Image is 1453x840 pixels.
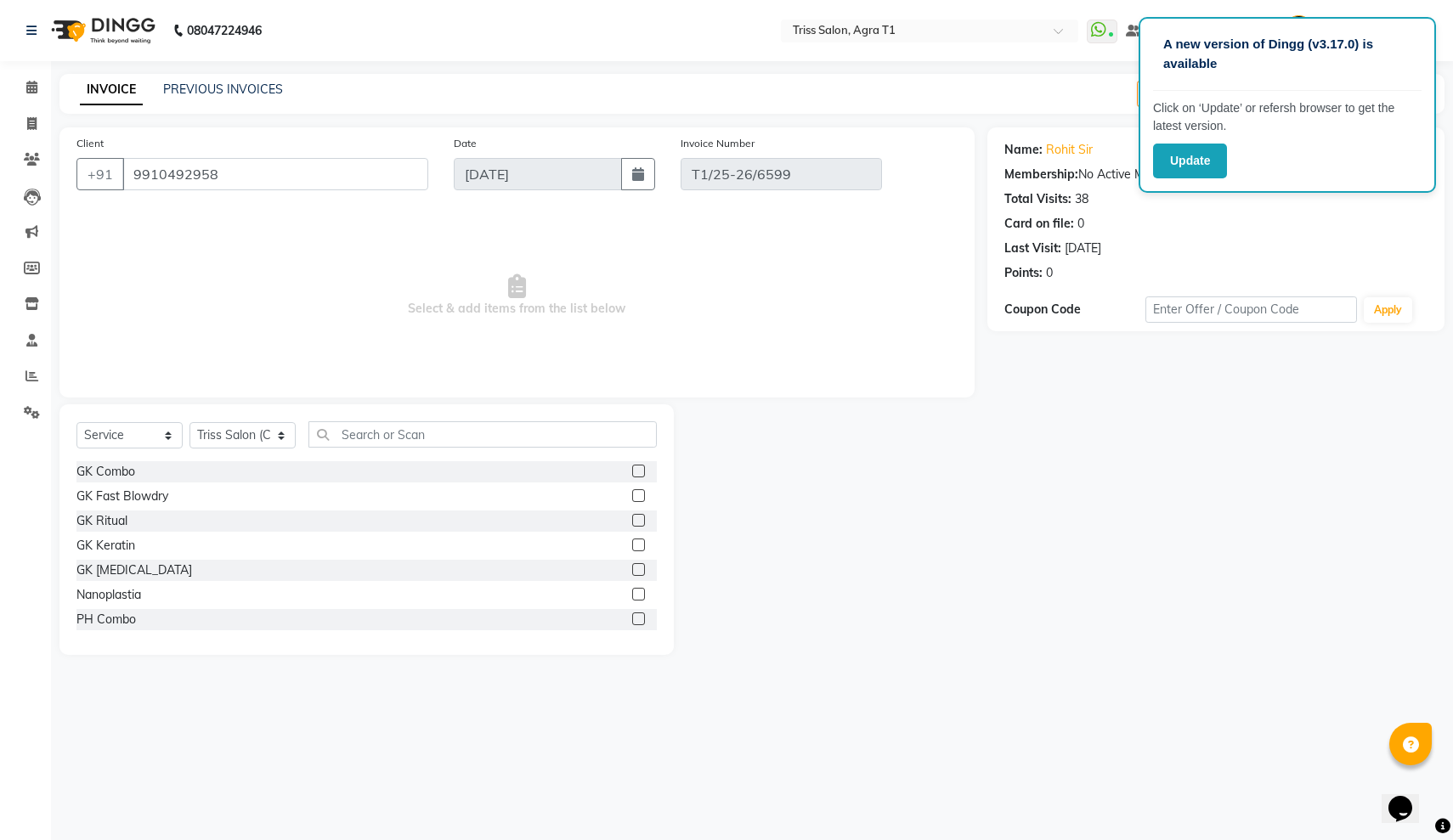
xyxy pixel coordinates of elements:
[454,136,477,151] label: Date
[1075,190,1088,208] div: 38
[76,136,104,151] label: Client
[1382,772,1436,823] iframe: chat widget
[1004,190,1071,208] div: Total Visits:
[1163,35,1411,73] p: A new version of Dingg (v3.17.0) is available
[681,136,755,151] label: Invoice Number
[1004,215,1074,233] div: Card on file:
[76,488,168,505] div: GK Fast Blowdry
[122,158,428,190] input: Search by Name/Mobile/Email/Code
[76,463,135,481] div: GK Combo
[1004,166,1428,183] div: No Active Membership
[1004,240,1061,257] div: Last Visit:
[76,611,136,629] div: PH Combo
[76,512,127,530] div: GK Ritual
[1065,240,1101,257] div: [DATE]
[187,7,262,54] b: 08047224946
[1004,166,1078,183] div: Membership:
[80,75,143,105] a: INVOICE
[1004,301,1145,319] div: Coupon Code
[76,561,192,579] div: GK [MEDICAL_DATA]
[76,586,141,604] div: Nanoplastia
[1004,264,1043,282] div: Points:
[76,211,958,381] span: Select & add items from the list below
[1284,15,1314,45] img: Rohit Maheshwari
[1153,99,1422,135] p: Click on ‘Update’ or refersh browser to get the latest version.
[1145,296,1357,323] input: Enter Offer / Coupon Code
[1364,297,1412,323] button: Apply
[1153,144,1227,178] button: Update
[1137,81,1235,107] button: Create New
[163,82,283,97] a: PREVIOUS INVOICES
[1004,141,1043,159] div: Name:
[76,158,124,190] button: +91
[43,7,160,54] img: logo
[1046,264,1053,282] div: 0
[76,537,135,555] div: GK Keratin
[1077,215,1084,233] div: 0
[308,421,657,448] input: Search or Scan
[1046,141,1093,159] a: Rohit Sir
